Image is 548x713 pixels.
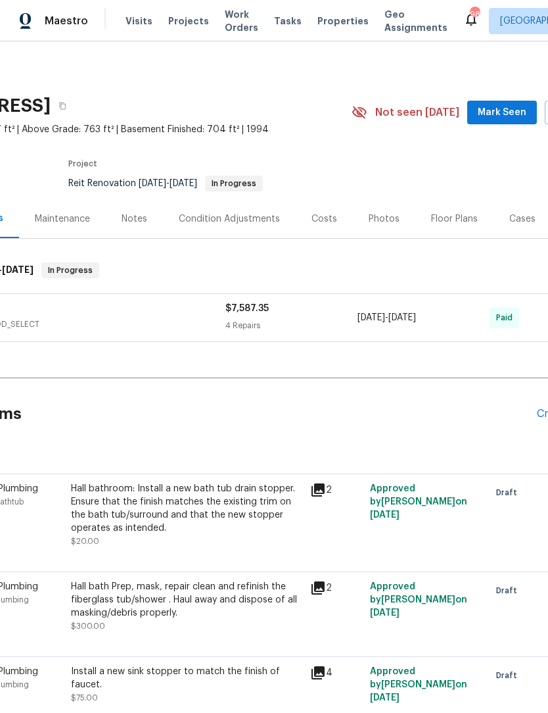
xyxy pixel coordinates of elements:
span: [DATE] [370,608,400,618]
span: [DATE] [370,693,400,702]
div: Notes [122,212,147,226]
span: Maestro [45,14,88,28]
button: Mark Seen [467,101,537,125]
div: Cases [509,212,536,226]
span: Tasks [274,16,302,26]
div: 98 [470,8,479,21]
span: $300.00 [71,622,105,630]
div: Hall bathroom: Install a new bath tub drain stopper. Ensure that the finish matches the existing ... [71,482,302,535]
div: 4 Repairs [225,319,357,332]
span: $7,587.35 [225,304,269,313]
span: Visits [126,14,152,28]
span: Draft [496,669,522,682]
span: Approved by [PERSON_NAME] on [370,582,467,618]
span: - [357,311,416,324]
button: Copy Address [51,94,74,118]
span: - [139,179,197,188]
span: Not seen [DATE] [375,106,459,119]
div: Hall bath Prep, mask, repair clean and refinish the fiberglass tub/shower . Haul away and dispose... [71,580,302,620]
span: In Progress [43,264,98,277]
span: [DATE] [357,313,385,322]
span: [DATE] [370,510,400,520]
div: Maintenance [35,212,90,226]
span: [DATE] [139,179,166,188]
span: Properties [317,14,369,28]
div: Install a new sink stopper to match the finish of faucet. [71,665,302,691]
span: Work Orders [225,8,258,34]
span: Paid [496,311,518,324]
div: Condition Adjustments [179,212,280,226]
div: Photos [369,212,400,226]
span: Draft [496,486,522,499]
span: [DATE] [2,265,34,274]
span: In Progress [206,180,262,187]
span: Mark Seen [478,105,526,121]
span: Projects [168,14,209,28]
span: $20.00 [71,537,99,545]
span: Reit Renovation [68,179,263,188]
span: Approved by [PERSON_NAME] on [370,667,467,702]
span: Approved by [PERSON_NAME] on [370,484,467,520]
span: [DATE] [170,179,197,188]
div: 2 [310,580,362,596]
div: Costs [311,212,337,226]
div: 4 [310,665,362,681]
div: 2 [310,482,362,498]
div: Floor Plans [431,212,478,226]
span: [DATE] [388,313,416,322]
span: Geo Assignments [384,8,447,34]
span: Project [68,160,97,168]
span: Draft [496,584,522,597]
span: $75.00 [71,694,98,702]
